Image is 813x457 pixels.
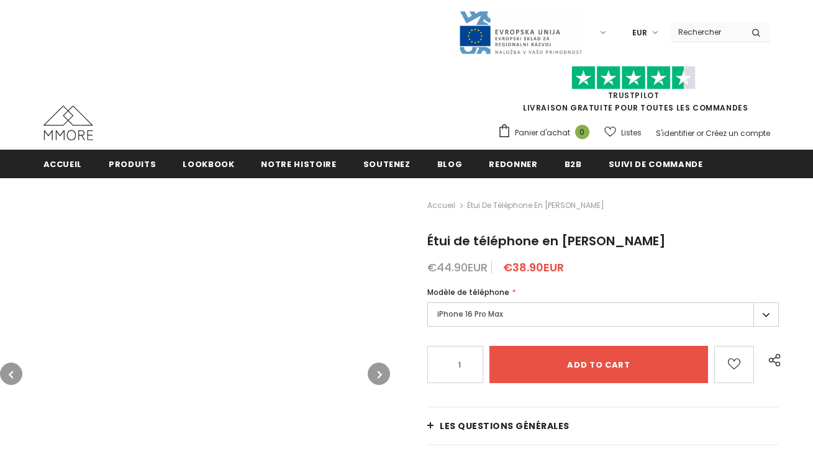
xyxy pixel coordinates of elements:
span: B2B [565,158,582,170]
a: Les questions générales [427,407,779,445]
a: Blog [437,150,463,178]
span: 0 [575,125,589,139]
span: soutenez [363,158,411,170]
span: €44.90EUR [427,260,488,275]
img: Faites confiance aux étoiles pilotes [571,66,696,90]
a: Lookbook [183,150,234,178]
a: Suivi de commande [609,150,703,178]
span: Redonner [489,158,537,170]
img: Javni Razpis [458,10,583,55]
span: Produits [109,158,156,170]
a: B2B [565,150,582,178]
a: Panier d'achat 0 [497,124,596,142]
span: €38.90EUR [503,260,564,275]
a: Listes [604,122,642,143]
a: Javni Razpis [458,27,583,37]
a: S'identifier [656,128,694,138]
span: Accueil [43,158,83,170]
span: Modèle de téléphone [427,287,509,297]
span: Notre histoire [261,158,336,170]
a: Produits [109,150,156,178]
span: Panier d'achat [515,127,570,139]
span: Les questions générales [440,420,570,432]
span: Lookbook [183,158,234,170]
span: Étui de téléphone en [PERSON_NAME] [467,198,604,213]
a: Notre histoire [261,150,336,178]
a: Redonner [489,150,537,178]
input: Search Site [671,23,742,41]
span: EUR [632,27,647,39]
a: Accueil [43,150,83,178]
a: soutenez [363,150,411,178]
span: Blog [437,158,463,170]
span: LIVRAISON GRATUITE POUR TOUTES LES COMMANDES [497,71,770,113]
a: Créez un compte [706,128,770,138]
label: iPhone 16 Pro Max [427,302,779,327]
span: Suivi de commande [609,158,703,170]
a: Accueil [427,198,455,213]
span: or [696,128,704,138]
input: Add to cart [489,346,707,383]
a: TrustPilot [608,90,660,101]
span: Étui de téléphone en [PERSON_NAME] [427,232,666,250]
img: Cas MMORE [43,106,93,140]
span: Listes [621,127,642,139]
